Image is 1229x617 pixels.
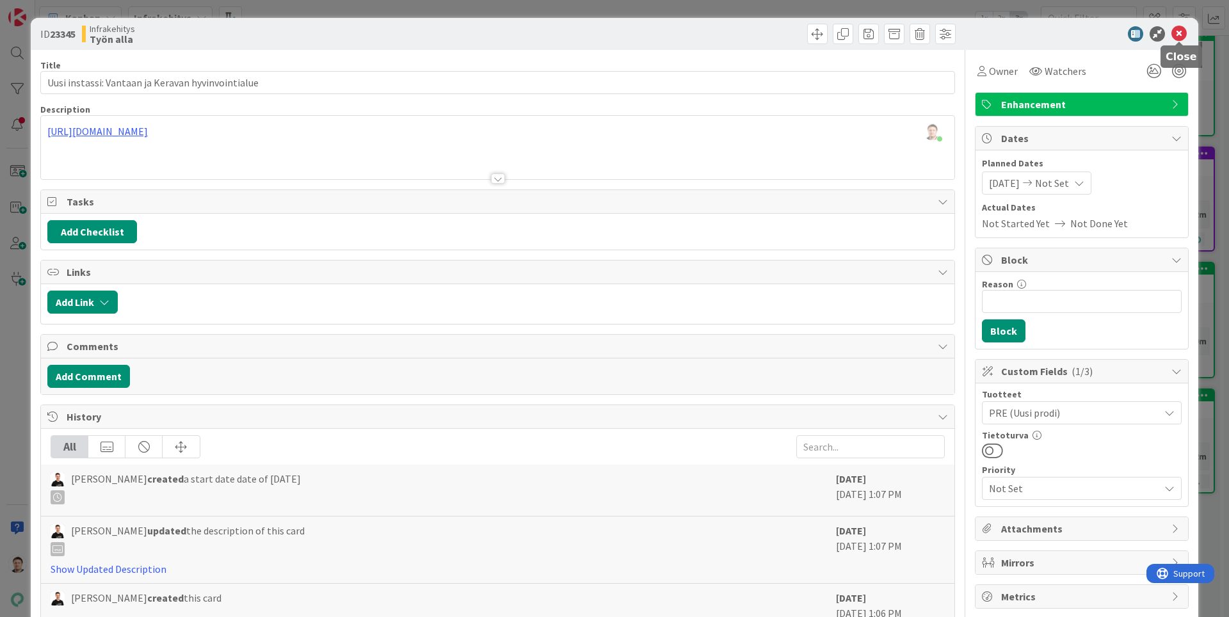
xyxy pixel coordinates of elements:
[1166,51,1197,63] h5: Close
[51,563,166,575] a: Show Updated Description
[47,291,118,314] button: Add Link
[1001,555,1165,570] span: Mirrors
[51,472,65,486] img: JV
[71,471,301,504] span: [PERSON_NAME] a start date date of [DATE]
[982,319,1025,342] button: Block
[1045,63,1086,79] span: Watchers
[47,220,137,243] button: Add Checklist
[982,390,1182,399] div: Tuotteet
[982,431,1182,440] div: Tietoturva
[1072,365,1093,378] span: ( 1/3 )
[40,71,955,94] input: type card name here...
[90,34,135,44] b: Työn alla
[27,2,58,17] span: Support
[71,590,221,605] span: [PERSON_NAME] this card
[51,591,65,605] img: JV
[982,465,1182,474] div: Priority
[147,524,186,537] b: updated
[989,479,1153,497] span: Not Set
[836,524,866,537] b: [DATE]
[836,472,866,485] b: [DATE]
[796,435,945,458] input: Search...
[40,26,76,42] span: ID
[1001,252,1165,268] span: Block
[982,216,1050,231] span: Not Started Yet
[147,472,184,485] b: created
[1001,521,1165,536] span: Attachments
[147,591,184,604] b: created
[71,523,305,556] span: [PERSON_NAME] the description of this card
[989,405,1159,421] span: PRE (Uusi prodi)
[836,471,945,509] div: [DATE] 1:07 PM
[1001,131,1165,146] span: Dates
[1001,364,1165,379] span: Custom Fields
[836,591,866,604] b: [DATE]
[40,60,61,71] label: Title
[67,409,931,424] span: History
[1001,589,1165,604] span: Metrics
[90,24,135,34] span: Infrakehitys
[51,524,65,538] img: JV
[982,201,1182,214] span: Actual Dates
[923,122,941,140] img: kWwg3ioFEd9OAiWkb1MriuCTSdeObmx7.png
[836,523,945,577] div: [DATE] 1:07 PM
[40,104,90,115] span: Description
[1070,216,1128,231] span: Not Done Yet
[47,365,130,388] button: Add Comment
[989,63,1018,79] span: Owner
[1001,97,1165,112] span: Enhancement
[1035,175,1069,191] span: Not Set
[47,125,148,138] a: [URL][DOMAIN_NAME]
[67,264,931,280] span: Links
[989,175,1020,191] span: [DATE]
[67,339,931,354] span: Comments
[982,278,1013,290] label: Reason
[50,28,76,40] b: 23345
[67,194,931,209] span: Tasks
[51,436,88,458] div: All
[982,157,1182,170] span: Planned Dates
